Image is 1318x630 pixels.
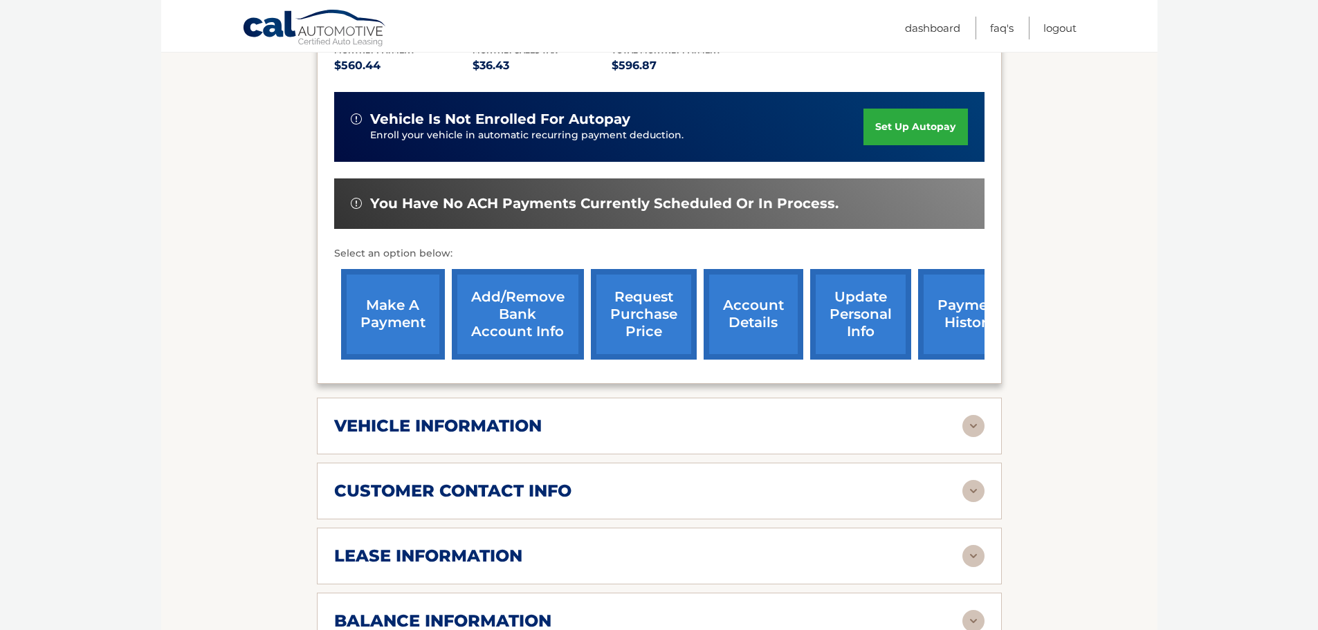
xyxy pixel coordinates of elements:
[863,109,967,145] a: set up autopay
[334,546,522,566] h2: lease information
[242,9,387,49] a: Cal Automotive
[341,269,445,360] a: make a payment
[370,195,839,212] span: You have no ACH payments currently scheduled or in process.
[452,269,584,360] a: Add/Remove bank account info
[334,245,985,262] p: Select an option below:
[612,56,751,75] p: $596.87
[473,56,612,75] p: $36.43
[1043,17,1077,39] a: Logout
[962,480,985,502] img: accordion-rest.svg
[962,415,985,437] img: accordion-rest.svg
[334,416,542,436] h2: vehicle information
[334,481,571,501] h2: customer contact info
[962,545,985,567] img: accordion-rest.svg
[704,269,803,360] a: account details
[905,17,960,39] a: Dashboard
[810,269,911,360] a: update personal info
[351,113,362,124] img: alert-white.svg
[370,111,630,128] span: vehicle is not enrolled for autopay
[990,17,1014,39] a: FAQ's
[370,128,864,143] p: Enroll your vehicle in automatic recurring payment deduction.
[334,56,473,75] p: $560.44
[591,269,697,360] a: request purchase price
[351,198,362,209] img: alert-white.svg
[918,269,1022,360] a: payment history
